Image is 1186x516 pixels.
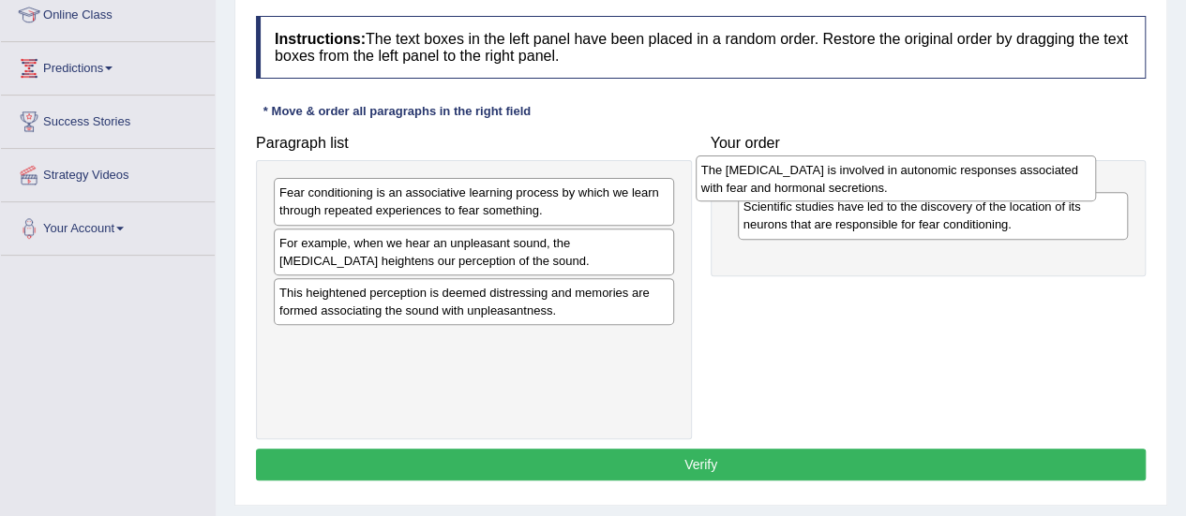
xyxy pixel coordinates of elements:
div: * Move & order all paragraphs in the right field [256,102,538,120]
b: Instructions: [275,31,366,47]
button: Verify [256,449,1146,480]
h4: Paragraph list [256,135,692,152]
h4: Your order [711,135,1147,152]
h4: The text boxes in the left panel have been placed in a random order. Restore the original order b... [256,16,1146,79]
div: The [MEDICAL_DATA] is involved in autonomic responses associated with fear and hormonal secretions. [696,155,1096,202]
div: Fear conditioning is an associative learning process by which we learn through repeated experienc... [274,178,674,225]
div: This heightened perception is deemed distressing and memories are formed associating the sound wi... [274,278,674,325]
div: For example, when we hear an unpleasant sound, the [MEDICAL_DATA] heightens our perception of the... [274,229,674,275]
a: Strategy Videos [1,149,215,196]
div: Scientific studies have led to the discovery of the location of its neurons that are responsible ... [738,192,1129,239]
a: Your Account [1,202,215,249]
a: Success Stories [1,96,215,142]
a: Predictions [1,42,215,89]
